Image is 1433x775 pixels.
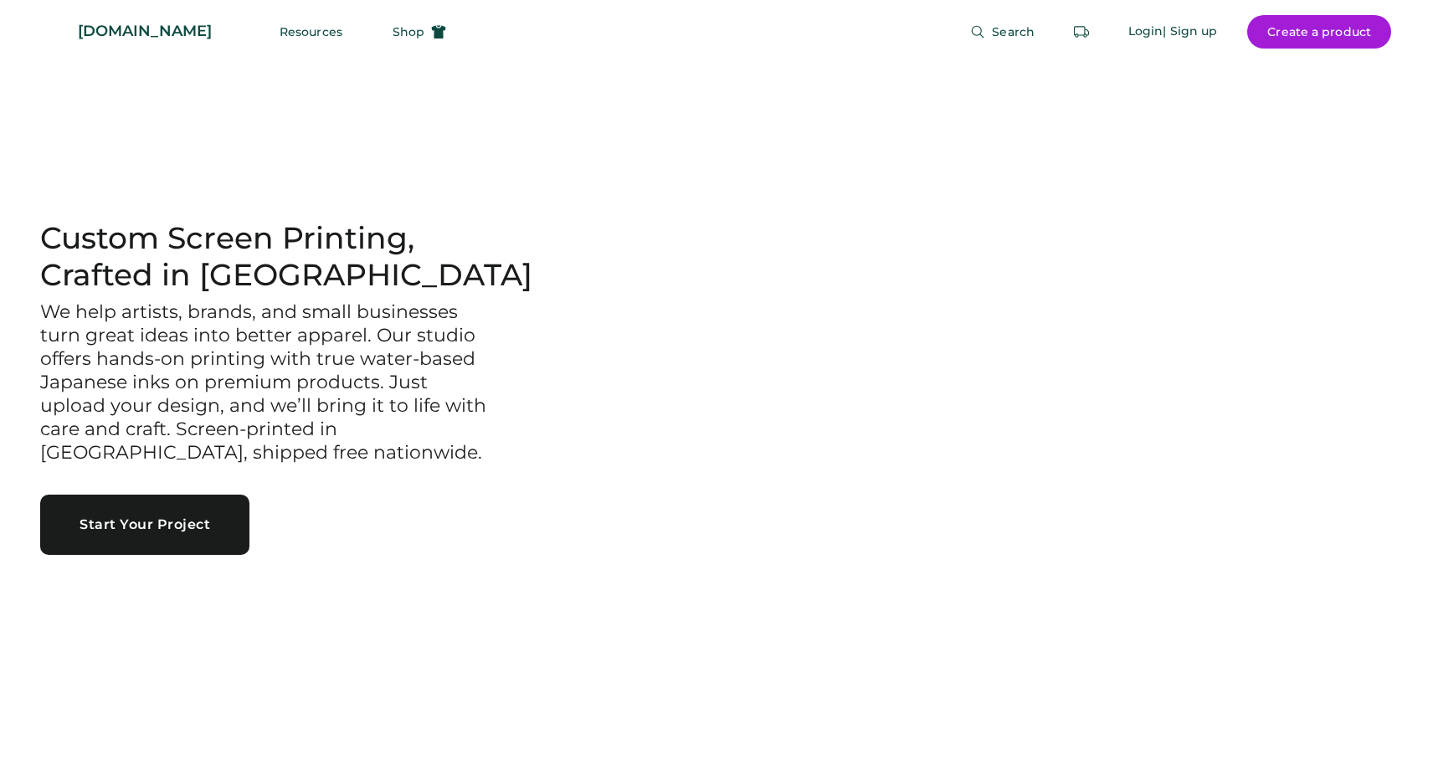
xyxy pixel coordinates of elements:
[40,300,492,464] h3: We help artists, brands, and small businesses turn great ideas into better apparel. Our studio of...
[372,15,466,49] button: Shop
[40,495,249,555] button: Start Your Project
[1247,15,1391,49] button: Create a product
[1128,23,1163,40] div: Login
[78,21,212,42] div: [DOMAIN_NAME]
[40,220,533,294] h1: Custom Screen Printing, Crafted in [GEOGRAPHIC_DATA]
[259,15,362,49] button: Resources
[42,17,71,46] img: Rendered Logo - Screens
[992,26,1035,38] span: Search
[950,15,1055,49] button: Search
[1065,15,1098,49] button: Retrieve an order
[1163,23,1217,40] div: | Sign up
[393,26,424,38] span: Shop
